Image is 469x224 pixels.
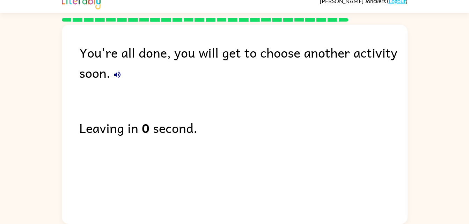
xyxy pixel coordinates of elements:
[142,118,149,138] b: 0
[79,118,408,138] div: Leaving in second.
[79,42,408,83] div: You're all done, you will get to choose another activity soon.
